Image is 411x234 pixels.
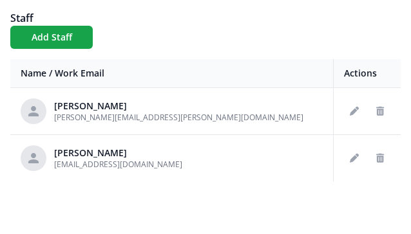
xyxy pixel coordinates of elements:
div: [PERSON_NAME] [54,147,182,159]
button: Add Staff [10,26,93,49]
button: Edit staff [344,148,365,168]
th: Actions [334,59,401,88]
button: Delete staff [370,101,390,122]
button: Delete staff [370,148,390,168]
span: [EMAIL_ADDRESS][DOMAIN_NAME] [54,159,182,170]
div: [PERSON_NAME] [54,100,303,113]
span: [PERSON_NAME][EMAIL_ADDRESS][PERSON_NAME][DOMAIN_NAME] [54,112,303,123]
button: Edit staff [344,101,365,122]
h1: Staff [10,10,401,26]
th: Name / Work Email [10,59,334,88]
